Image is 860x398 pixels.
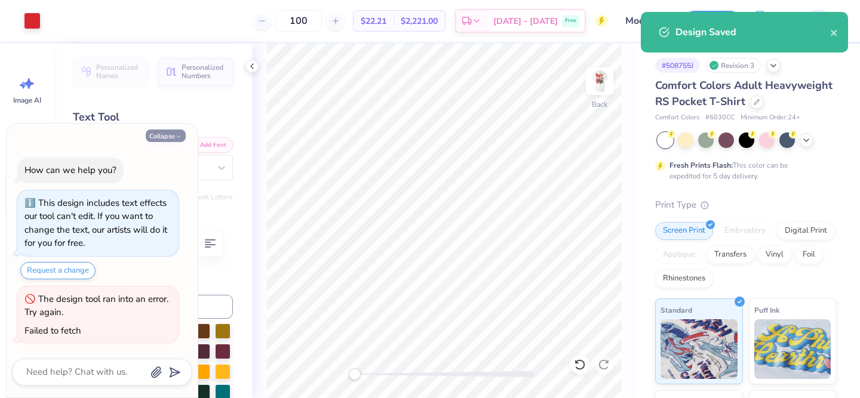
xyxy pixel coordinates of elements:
[24,325,81,337] div: Failed to fetch
[661,319,738,379] img: Standard
[361,15,386,27] span: $22.21
[669,160,816,181] div: This color can be expedited for 5 day delivery.
[655,222,713,240] div: Screen Print
[785,9,836,33] a: DA
[158,58,233,85] button: Personalized Numbers
[20,262,96,279] button: Request a change
[182,63,226,80] span: Personalized Numbers
[588,69,612,93] img: Back
[777,222,835,240] div: Digital Print
[655,78,833,109] span: Comfort Colors Adult Heavyweight RS Pocket T-Shirt
[96,63,140,80] span: Personalized Names
[401,15,438,27] span: $2,221.00
[592,99,607,110] div: Back
[24,164,116,176] div: How can we help you?
[146,129,186,142] button: Collapse
[73,58,148,85] button: Personalized Names
[758,246,791,264] div: Vinyl
[184,137,233,153] button: Add Font
[669,161,733,170] strong: Fresh Prints Flash:
[807,9,831,33] img: Damarys Aceituno
[655,198,836,212] div: Print Type
[707,246,754,264] div: Transfers
[754,319,831,379] img: Puff Ink
[741,113,800,123] span: Minimum Order: 24 +
[717,222,773,240] div: Embroidery
[565,17,576,25] span: Free
[275,10,322,32] input: – –
[675,25,830,39] div: Design Saved
[655,58,700,73] div: # 508755J
[661,304,692,316] span: Standard
[13,95,41,105] span: Image AI
[349,368,361,380] div: Accessibility label
[655,113,699,123] span: Comfort Colors
[795,246,823,264] div: Foil
[616,9,675,33] input: Untitled Design
[830,25,838,39] button: close
[24,293,168,319] div: The design tool ran into an error. Try again.
[655,270,713,288] div: Rhinestones
[754,304,779,316] span: Puff Ink
[655,246,703,264] div: Applique
[705,113,735,123] span: # 6030CC
[493,15,558,27] span: [DATE] - [DATE]
[24,197,167,249] div: This design includes text effects our tool can't edit. If you want to change the text, our artist...
[706,58,761,73] div: Revision 3
[73,109,233,125] div: Text Tool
